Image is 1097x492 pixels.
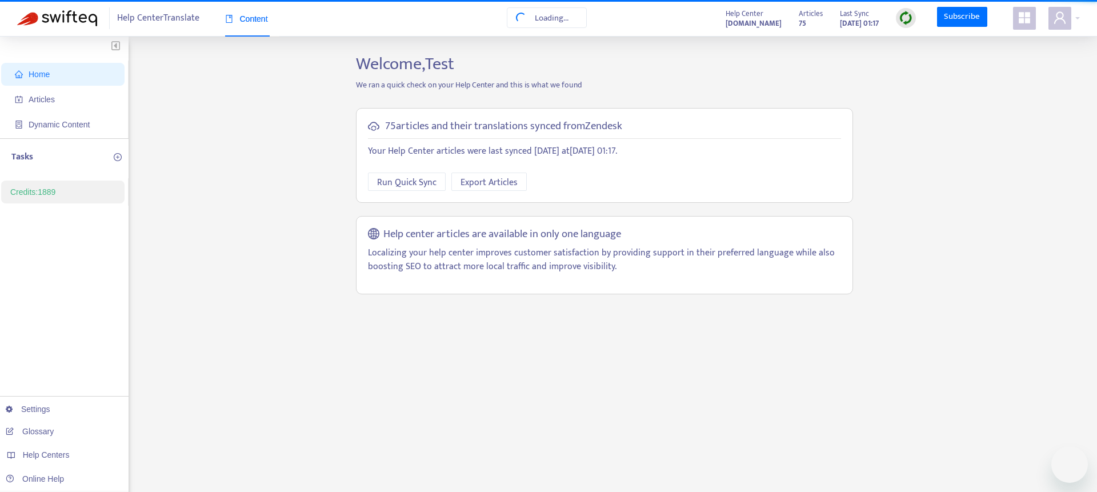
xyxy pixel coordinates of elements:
[1053,11,1067,25] span: user
[114,153,122,161] span: plus-circle
[937,7,987,27] a: Subscribe
[368,121,379,132] span: cloud-sync
[840,17,879,30] strong: [DATE] 01:17
[15,95,23,103] span: account-book
[23,450,70,459] span: Help Centers
[6,474,64,483] a: Online Help
[461,175,518,190] span: Export Articles
[17,10,97,26] img: Swifteq
[1018,11,1031,25] span: appstore
[15,70,23,78] span: home
[225,14,268,23] span: Content
[383,228,621,241] h5: Help center articles are available in only one language
[1051,446,1088,483] iframe: Button to launch messaging window
[10,187,55,197] a: Credits:1889
[225,15,233,23] span: book
[451,173,527,191] button: Export Articles
[6,405,50,414] a: Settings
[29,95,55,104] span: Articles
[377,175,437,190] span: Run Quick Sync
[29,120,90,129] span: Dynamic Content
[840,7,869,20] span: Last Sync
[368,145,841,158] p: Your Help Center articles were last synced [DATE] at [DATE] 01:17 .
[15,121,23,129] span: container
[368,228,379,241] span: global
[29,70,50,79] span: Home
[799,7,823,20] span: Articles
[799,17,806,30] strong: 75
[899,11,913,25] img: sync.dc5367851b00ba804db3.png
[368,173,446,191] button: Run Quick Sync
[356,50,454,78] span: Welcome, Test
[726,7,763,20] span: Help Center
[368,246,841,274] p: Localizing your help center improves customer satisfaction by providing support in their preferre...
[726,17,782,30] a: [DOMAIN_NAME]
[6,427,54,436] a: Glossary
[117,7,199,29] span: Help Center Translate
[385,120,622,133] h5: 75 articles and their translations synced from Zendesk
[11,150,33,164] p: Tasks
[347,79,862,91] p: We ran a quick check on your Help Center and this is what we found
